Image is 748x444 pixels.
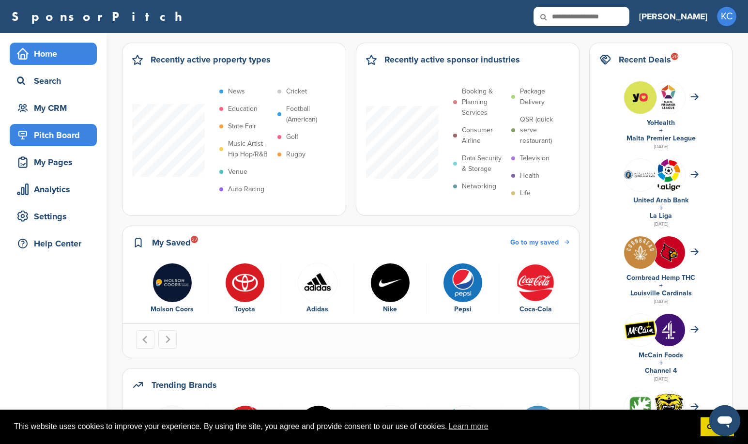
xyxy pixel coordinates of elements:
[286,149,305,160] p: Rugby
[510,237,569,248] a: Go to my saved
[462,181,496,192] p: Networking
[599,220,722,229] div: [DATE]
[433,405,496,444] a: Data
[286,304,349,315] div: Adidas
[626,274,695,282] a: Cornbread Hemp THC
[209,263,281,315] div: 2 of 6
[15,208,97,225] div: Settings
[10,151,97,173] a: My Pages
[427,263,499,315] div: 5 of 6
[653,81,685,114] img: Group 244
[659,359,663,367] a: +
[158,330,177,349] button: Next slide
[520,188,531,199] p: Life
[141,304,203,315] div: Molson Coors
[228,121,256,132] p: State Fair
[228,138,273,160] p: Music Artist - Hip Hop/R&B
[225,263,265,303] img: Toyota logo
[626,134,696,142] a: Malta Premier League
[645,367,677,375] a: Channel 4
[281,263,354,315] div: 3 of 6
[12,10,188,23] a: SponsorPitch
[624,81,656,114] img: 525644331 17898828333253369 2166898335964047711 n
[653,393,685,421] img: Design img dhsqmo
[15,181,97,198] div: Analytics
[15,126,97,144] div: Pitch Board
[141,263,203,315] a: Molson coors logo Molson Coors
[10,205,97,228] a: Settings
[141,405,204,444] a: Buildingmissing
[136,263,209,315] div: 1 of 6
[599,297,722,306] div: [DATE]
[659,126,663,135] a: +
[214,304,276,315] div: Toyota
[447,419,490,434] a: learn more about cookies
[659,281,663,290] a: +
[286,104,331,125] p: Football (American)
[10,43,97,65] a: Home
[359,304,421,315] div: Nike
[152,378,217,392] h2: Trending Brands
[520,170,539,181] p: Health
[228,184,264,195] p: Auto Racing
[504,263,567,315] a: 451ddf96e958c635948cd88c29892565 Coca-Cola
[15,72,97,90] div: Search
[520,153,550,164] p: Television
[151,53,271,66] h2: Recently active property types
[520,114,565,146] p: QSR (quick serve restaurant)
[650,212,672,220] a: La Liga
[286,263,349,315] a: Hwjxykur 400x400 Adidas
[443,263,483,303] img: Pepsi logo
[624,236,656,269] img: 6eae1oa 400x400
[214,405,277,444] a: 7hnguaxn 400x400
[370,263,410,303] img: Nike logo
[10,124,97,146] a: Pitch Board
[15,235,97,252] div: Help Center
[653,236,685,269] img: Ophy wkc 400x400
[152,236,191,249] h2: My Saved
[286,86,307,97] p: Cricket
[354,263,427,315] div: 4 of 6
[10,178,97,200] a: Analytics
[431,263,494,315] a: Pepsi logo Pepsi
[136,330,154,349] button: Go to last slide
[516,263,555,303] img: 451ddf96e958c635948cd88c29892565
[15,45,97,62] div: Home
[191,236,198,243] div: 27
[384,53,520,66] h2: Recently active sponsor industries
[504,304,567,315] div: Coca-Cola
[228,86,245,97] p: News
[431,304,494,315] div: Pepsi
[506,405,569,444] a: Hsm
[633,196,688,204] a: United Arab Bank
[462,125,506,146] p: Consumer Airline
[653,159,685,191] img: Laliga logo
[717,7,736,26] span: KC
[228,104,258,114] p: Education
[286,132,298,142] p: Golf
[214,263,276,315] a: Toyota logo Toyota
[647,119,675,127] a: YoHealth
[653,314,685,346] img: Ctknvhwm 400x400
[228,167,247,177] p: Venue
[14,419,693,434] span: This website uses cookies to improve your experience. By using the site, you agree and provide co...
[153,263,192,303] img: Molson coors logo
[10,97,97,119] a: My CRM
[15,99,97,117] div: My CRM
[599,375,722,383] div: [DATE]
[359,263,421,315] a: Nike logo Nike
[659,204,663,212] a: +
[630,289,692,297] a: Louisville Cardinals
[639,6,707,27] a: [PERSON_NAME]
[639,10,707,23] h3: [PERSON_NAME]
[10,232,97,255] a: Help Center
[671,53,678,60] div: 20
[599,142,722,151] div: [DATE]
[639,351,683,359] a: McCain Foods
[709,405,740,436] iframe: Button to launch messaging window
[624,391,656,424] img: Odp7hoyt 400x400
[520,86,565,107] p: Package Delivery
[462,86,506,118] p: Booking & Planning Services
[298,263,337,303] img: Hwjxykur 400x400
[287,405,350,444] a: Seck2czj 400x400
